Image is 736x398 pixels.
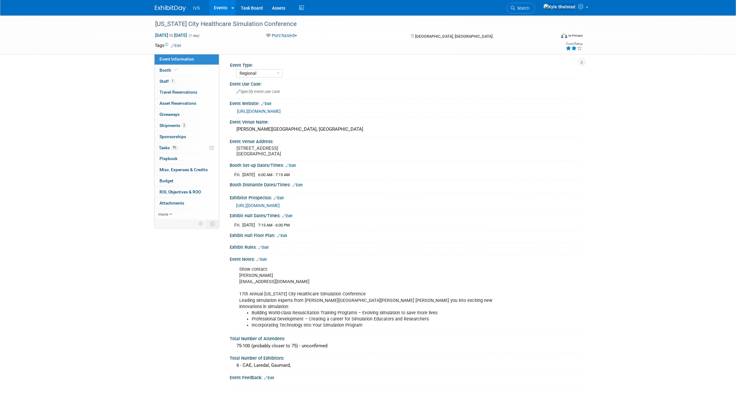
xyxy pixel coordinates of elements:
pre: [STREET_ADDRESS] [GEOGRAPHIC_DATA] [236,146,369,157]
div: Event Feedback: [230,373,581,381]
td: Tags [155,42,181,49]
span: Specify event use case [236,89,280,94]
a: Edit [261,102,271,106]
span: [DATE] [DATE] [155,32,187,38]
span: ROI, Objectives & ROO [160,189,201,194]
img: Format-Inperson.png [561,33,567,38]
span: 7:15 AM - 6:00 PM [258,223,290,227]
a: Misc. Expenses & Credits [155,164,219,175]
span: Sponsorships [160,134,186,139]
a: [URL][DOMAIN_NAME] [237,109,281,114]
img: ExhibitDay [155,5,186,11]
img: Kyle Shelstad [543,3,576,10]
a: Edit [286,163,296,168]
div: Booth Dismantle Dates/Times: [230,180,581,188]
div: Event Website: [230,99,581,107]
span: to [168,33,174,38]
a: Edit [277,234,287,238]
a: Staff1 [155,76,219,87]
span: Staff [160,79,175,84]
div: 75-100 (probably closer to 75) - unconfirmed [234,341,577,351]
span: 1 [170,79,175,83]
div: Event Use Case: [230,79,581,87]
a: [URL][DOMAIN_NAME] [236,203,280,208]
a: Edit [274,196,284,200]
div: Show contact: [PERSON_NAME] [EMAIL_ADDRESS][DOMAIN_NAME] 17th Annual [US_STATE] City Healthcare S... [235,263,513,332]
div: Booth Set-up Dates/Times: [230,161,581,169]
a: Edit [258,245,269,250]
li: Incorporating Technology Into Your Simulation Program [252,322,510,328]
span: more [158,212,168,217]
div: Exhibit Hall Dates/Times: [230,211,581,219]
a: Edit [282,214,292,218]
div: In-Person [568,33,583,38]
span: Travel Reservations [160,90,197,95]
a: Budget [155,176,219,186]
div: Event Type: [230,61,579,68]
div: Event Rating [566,42,582,45]
a: Edit [257,257,267,262]
div: [US_STATE] City Healthcare Simulation Conference [153,19,547,30]
a: Attachments [155,198,219,209]
span: 2 [182,123,186,128]
i: Booth reservation complete [174,68,177,72]
a: Asset Reservations [155,98,219,109]
div: Exhibit Rules: [230,243,581,251]
a: Giveaways [155,109,219,120]
span: [GEOGRAPHIC_DATA], [GEOGRAPHIC_DATA] [415,34,492,39]
a: ROI, Objectives & ROO [155,187,219,197]
span: Tasks [159,145,178,150]
li: Building World-class Resuscitation Training Programs – Evolving simulation to save more lives [252,310,510,316]
td: [DATE] [242,171,255,178]
span: Giveaways [160,112,180,117]
a: Edit [264,376,274,380]
div: Exhibit Hall Floor Plan: [230,231,581,239]
div: Total Number of Exhibitors: [230,354,581,361]
span: Playbook [160,156,177,161]
span: 9% [171,145,178,150]
span: Shipments [160,123,186,128]
a: Playbook [155,153,219,164]
span: Event Information [160,57,194,61]
a: Sponsorships [155,131,219,142]
td: Fri. [234,171,242,178]
a: Event Information [155,54,219,65]
div: Event Venue Address: [230,137,581,145]
span: Misc. Expenses & Credits [160,167,208,172]
a: Booth [155,65,219,76]
a: Edit [171,44,181,48]
button: Purchased [264,32,300,39]
div: Event Notes: [230,255,581,263]
li: Professional Development – Creating a career for Simulation Educators and Researchers [252,316,510,322]
span: (1 day) [188,34,199,38]
a: Travel Reservations [155,87,219,98]
span: Budget [160,178,173,183]
td: [DATE] [242,222,255,228]
span: Search [515,6,529,11]
div: 6 - CAE, Laredal, Gaumard, [234,361,577,370]
div: Event Format [519,32,583,41]
span: Asset Reservations [160,101,196,106]
div: [PERSON_NAME][GEOGRAPHIC_DATA], [GEOGRAPHIC_DATA] [234,125,577,134]
span: IVS [193,6,200,11]
span: Booth [160,68,178,73]
a: more [155,209,219,220]
td: Personalize Event Tab Strip [196,220,206,228]
div: Event Venue Name: [230,117,581,125]
td: Fri. [234,222,242,228]
div: Total Number of Attendees: [230,334,581,342]
div: Exhibitor Prospectus: [230,193,581,201]
a: Edit [292,183,303,187]
a: Tasks9% [155,142,219,153]
span: Attachments [160,201,184,205]
span: 6:00 AM - 7:15 AM [258,172,290,177]
a: Shipments2 [155,120,219,131]
td: Toggle Event Tabs [206,220,219,228]
a: Search [507,3,535,14]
